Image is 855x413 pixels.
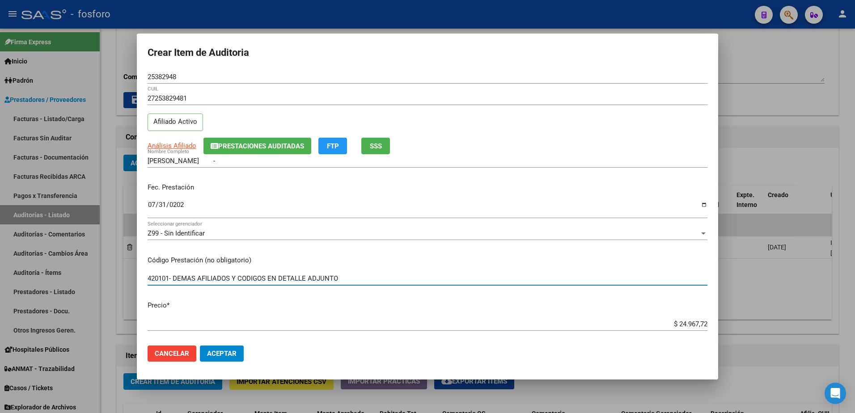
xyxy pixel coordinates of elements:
[148,346,196,362] button: Cancelar
[148,229,205,237] span: Z99 - Sin Identificar
[148,44,707,61] h2: Crear Item de Auditoria
[207,350,237,358] span: Aceptar
[148,300,707,311] p: Precio
[370,142,382,150] span: SSS
[218,142,304,150] span: Prestaciones Auditadas
[318,138,347,154] button: FTP
[148,255,707,265] p: Código Prestación (no obligatorio)
[148,182,707,193] p: Fec. Prestación
[155,350,189,358] span: Cancelar
[361,138,390,154] button: SSS
[203,138,311,154] button: Prestaciones Auditadas
[148,142,196,150] span: Análisis Afiliado
[200,346,244,362] button: Aceptar
[327,142,339,150] span: FTP
[148,114,203,131] p: Afiliado Activo
[825,383,846,404] div: Open Intercom Messenger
